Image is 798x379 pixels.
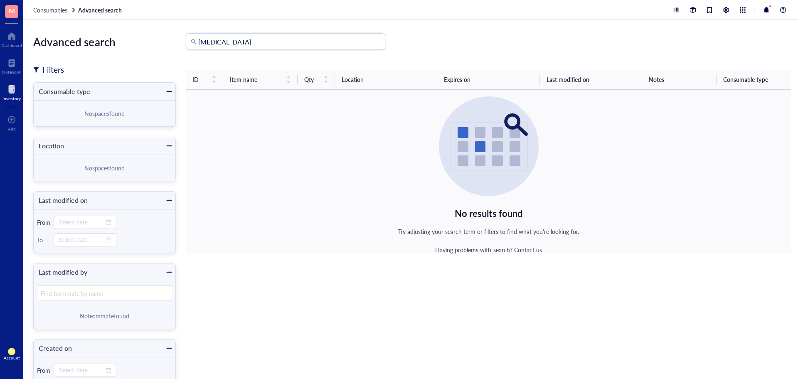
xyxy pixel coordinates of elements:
th: Qty [298,70,335,89]
img: Empty state [439,96,539,196]
span: ID [192,75,207,84]
div: Having problems with search? [435,246,542,253]
a: Consumables [33,6,76,14]
a: Contact us [514,246,542,254]
th: Consumable type [717,70,791,89]
div: No spaces found [84,109,125,118]
div: Advanced search [33,33,176,51]
div: Dashboard [1,43,22,48]
a: Advanced search [78,6,123,14]
a: Dashboard [1,30,22,48]
input: Find teammate by name [37,286,172,301]
div: From [37,219,50,226]
div: Account [4,355,20,360]
div: Try adjusting your search term or filters to find what you're looking for. [398,227,579,236]
div: Filters [33,64,64,76]
a: Inventory [2,83,21,101]
div: No spaces found [84,163,125,172]
th: Item name [223,70,298,89]
input: Select date [59,218,104,227]
th: Location [335,70,437,89]
div: Last modified on [39,194,88,206]
span: Consumables [33,6,67,14]
th: Notes [642,70,717,89]
span: EN [10,349,14,353]
div: No teammate found [80,311,129,320]
a: Notebook [2,56,21,74]
div: Add [8,126,16,131]
span: Qty [304,75,318,84]
div: No results found [455,206,522,220]
div: Consumable type [39,86,90,97]
div: From [37,367,50,374]
div: Created on [39,342,72,354]
div: Last modified by [39,266,87,278]
th: Last modified on [540,70,642,89]
span: Item name [230,75,281,84]
div: Notebook [2,69,21,74]
div: Inventory [2,96,21,101]
th: Expires on [437,70,539,89]
div: Location [39,140,64,152]
span: M [9,5,15,16]
input: Select date [59,366,104,375]
th: ID [186,70,223,89]
div: To [37,236,50,244]
input: Select date [59,235,104,244]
